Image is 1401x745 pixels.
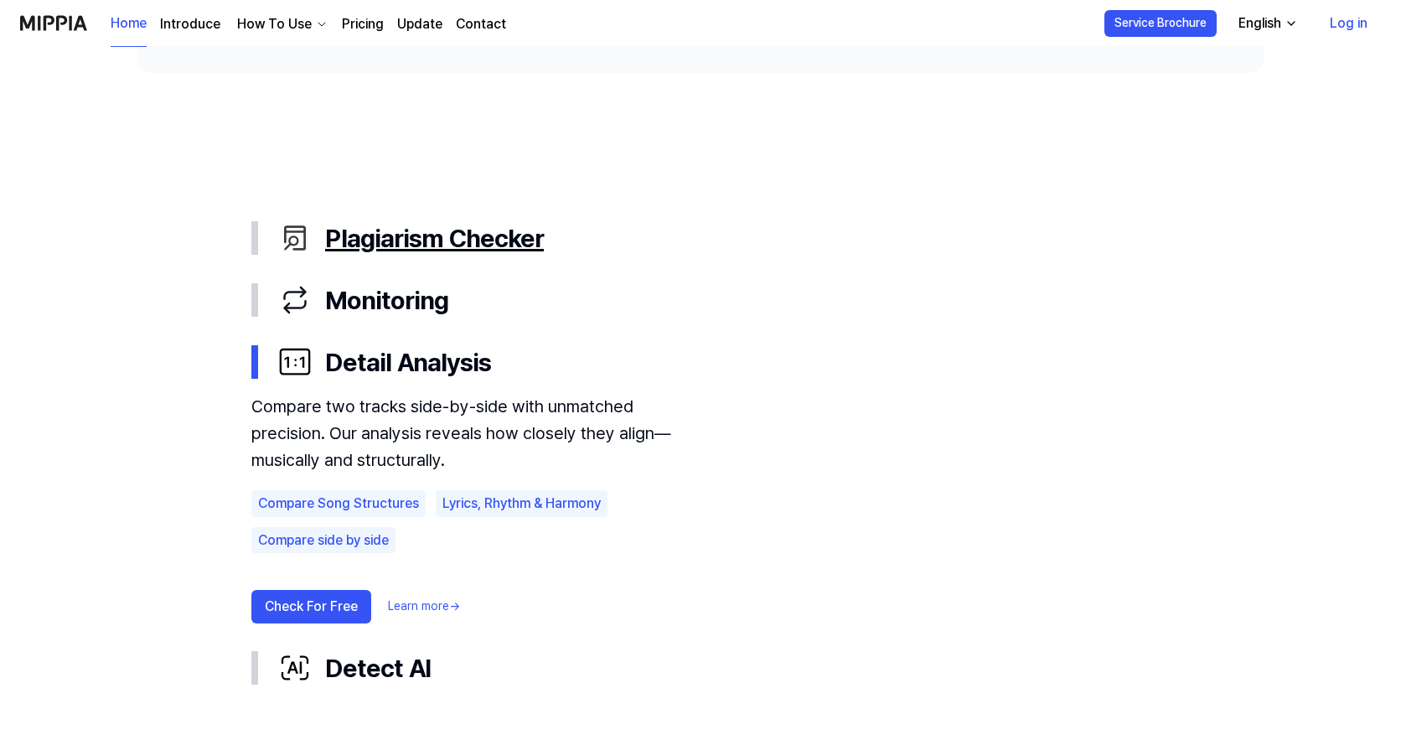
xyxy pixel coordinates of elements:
[278,220,1150,256] div: Plagiarism Checker
[278,344,1150,380] div: Detail Analysis
[278,282,1150,318] div: Monitoring
[342,14,384,34] a: Pricing
[234,14,315,34] div: How To Use
[251,393,1150,637] div: Detail Analysis
[251,490,426,517] div: Compare Song Structures
[251,393,704,473] div: Compare two tracks side-by-side with unmatched precision. Our analysis reveals how closely they a...
[456,14,506,34] a: Contact
[251,269,1150,331] button: Monitoring
[397,14,442,34] a: Update
[160,14,220,34] a: Introduce
[111,1,147,47] a: Home
[1235,13,1285,34] div: English
[1225,7,1308,40] button: English
[251,637,1150,699] button: Detect AI
[278,650,1150,686] div: Detect AI
[234,14,328,34] button: How To Use
[251,207,1150,269] button: Plagiarism Checker
[251,331,1150,393] button: Detail Analysis
[436,490,607,517] div: Lyrics, Rhythm & Harmony
[1104,10,1217,37] button: Service Brochure
[251,527,395,554] div: Compare side by side
[388,598,460,615] a: Learn more→
[251,590,371,623] button: Check For Free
